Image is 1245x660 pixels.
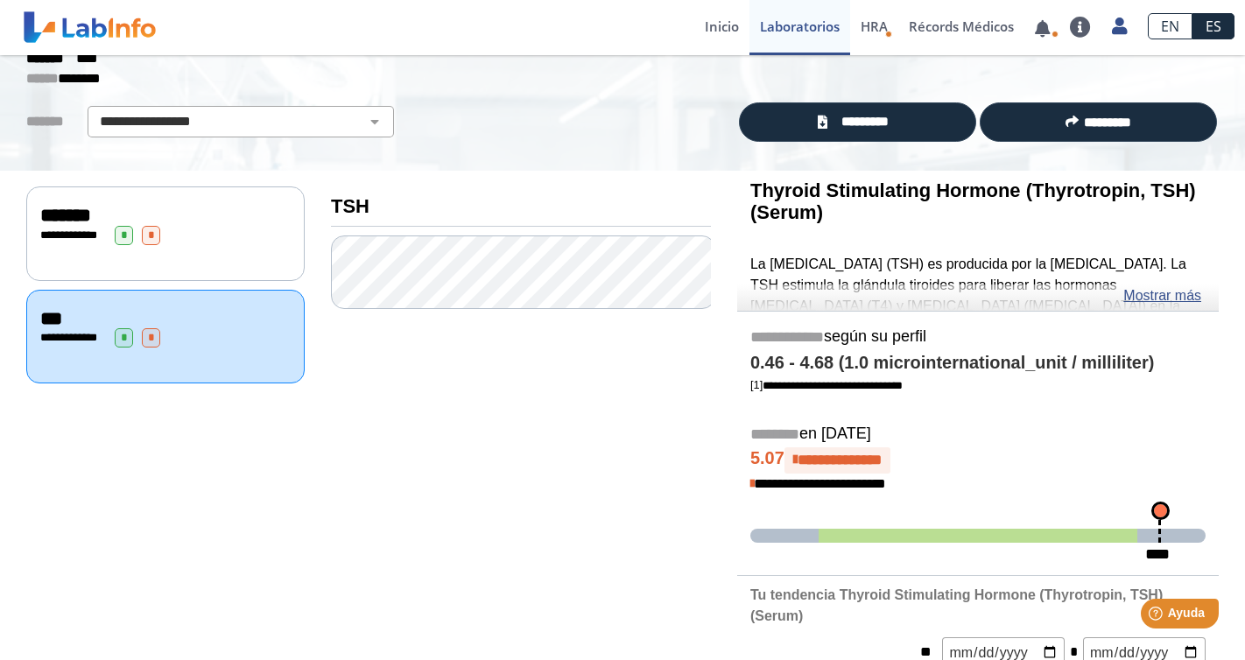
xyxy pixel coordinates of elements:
b: Thyroid Stimulating Hormone (Thyrotropin, TSH) (Serum) [750,179,1196,223]
h4: 5.07 [750,447,1206,474]
a: Mostrar más [1123,285,1201,306]
a: [1] [750,378,903,391]
a: EN [1148,13,1192,39]
b: Tu tendencia Thyroid Stimulating Hormone (Thyrotropin, TSH) (Serum) [750,587,1163,623]
iframe: Help widget launcher [1089,592,1226,641]
span: HRA [861,18,888,35]
h4: 0.46 - 4.68 (1.0 microinternational_unit / milliliter) [750,353,1206,374]
p: La [MEDICAL_DATA] (TSH) es producida por la [MEDICAL_DATA]. La TSH estimula la glándula tiroides ... [750,254,1206,421]
a: ES [1192,13,1234,39]
h5: según su perfil [750,327,1206,348]
h5: en [DATE] [750,425,1206,445]
b: TSH [331,195,369,217]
